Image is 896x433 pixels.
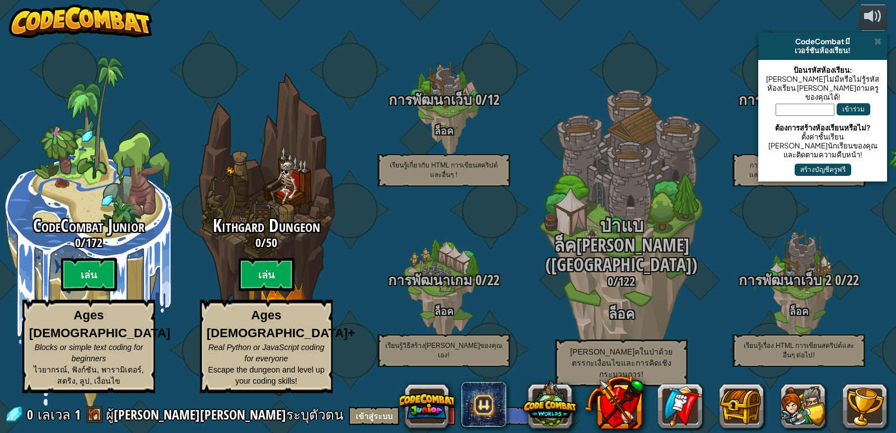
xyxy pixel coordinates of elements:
[34,365,143,385] span: ไวยากรณ์, ฟังก์ชัน, พารามิเตอร์, สตริง, ลูป, เงื่อนไข
[739,90,832,109] span: การพัฒนาเกม 2
[710,306,888,316] h4: ล็อค
[710,125,888,136] h4: ล็อค
[533,274,710,288] h3: /
[33,213,144,238] span: CodeCombat Junior
[9,4,152,38] img: CodeCombat - Learn how to code by playing a game
[472,271,482,290] span: 0
[608,273,613,290] span: 0
[239,258,295,291] btn: เล่น
[764,75,881,101] div: [PERSON_NAME]ไม่มีหรือไม่รู้รหัสห้องเรียน [PERSON_NAME]ถามครูของคุณได้!
[355,306,533,316] h4: ล็อค
[533,306,710,322] h3: ล็อค
[106,406,343,423] span: ผู้[PERSON_NAME][PERSON_NAME]ระบุตัวตน
[208,365,325,385] span: Escape the dungeon and level up your coding skills!
[255,234,261,251] span: 0
[710,273,888,288] h3: /
[355,92,533,108] h3: /
[487,271,500,290] span: 22
[35,343,143,363] span: Blocks or simple text coding for beginners
[390,161,498,179] span: เรียนรู้เกี่ยวกับ HTML การเขียนสคริปต์ และอื่นๆ !
[764,66,881,75] div: ป้อนรหัสห้องเรียน:
[744,342,855,359] span: เรียนรู้เรื่อง HTML การเขียนสคริปต์และอื่นๆ ต่อไป!
[763,37,883,46] div: CodeCombat มี
[178,236,355,249] h3: /
[764,132,881,159] div: ตั้งค่าชั้นเรียน [PERSON_NAME]นักเรียนของคุณ และติดตามความคืบหน้า!
[388,271,472,290] span: การพัฒนาเกม
[266,234,277,251] span: 50
[208,343,324,363] span: Real Python or JavaScript coding for everyone
[86,234,102,251] span: 172
[545,213,697,276] span: ป่าแบล็ค[PERSON_NAME] ([GEOGRAPHIC_DATA])
[38,406,71,424] span: เลเวล
[487,90,500,109] span: 12
[763,46,883,55] div: เวอร์ชันห้องเรียน!
[749,161,849,179] span: การเขียนสคริปต์ AI อย่างง่าย ยูนิตและ[PERSON_NAME]ปรับแต่งได้
[75,234,81,251] span: 0
[832,271,841,290] span: 0
[389,90,472,109] span: การพัฒนาเว็บ
[349,407,399,425] button: เข้าสู่ระบบ
[355,273,533,288] h3: /
[207,308,355,339] strong: Ages [DEMOGRAPHIC_DATA]+
[29,308,170,339] strong: Ages [DEMOGRAPHIC_DATA]
[27,406,36,423] span: 0
[795,164,851,176] button: สร้างบัญชีครูฟรี
[847,271,859,290] span: 22
[764,123,881,132] div: ต้องการสร้างห้องเรียนหรือไม่?
[710,92,888,108] h3: /
[837,103,870,115] button: เข้าร่วม
[61,258,117,291] btn: เล่น
[213,213,320,238] span: Kithgard Dungeon
[178,57,355,412] div: Complete previous world to unlock
[74,406,81,423] span: 1
[570,347,673,379] span: [PERSON_NAME]คในป่าด้วยตรรกะเงื่อนไขและการคิดเชิงกระบวนการ!
[472,90,482,109] span: 0
[859,4,887,31] button: ปรับระดับเสียง
[385,342,503,359] span: เรียนรู้วิธีสร้าง[PERSON_NAME]ของคุณเอง!
[618,273,635,290] span: 122
[739,271,832,290] span: การพัฒนาเว็บ 2
[355,125,533,136] h4: ล็อค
